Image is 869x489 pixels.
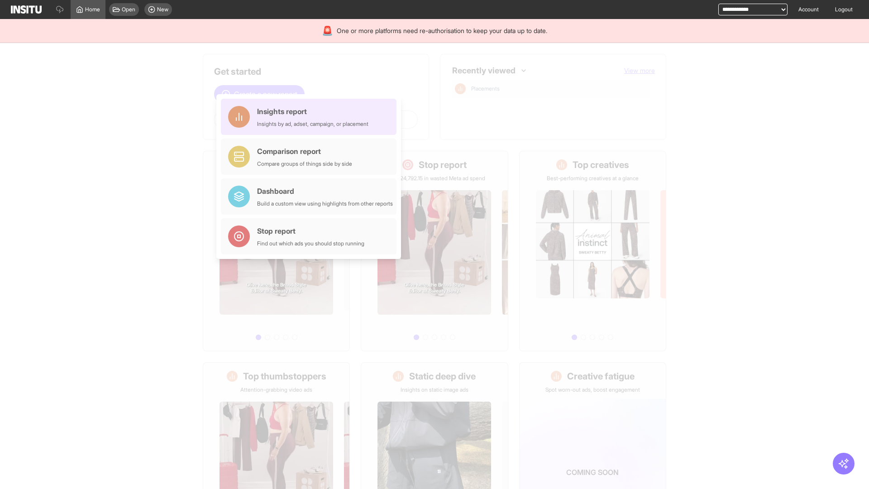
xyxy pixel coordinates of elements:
div: Comparison report [257,146,352,157]
span: Home [85,6,100,13]
div: Dashboard [257,186,393,197]
span: Open [122,6,135,13]
div: Build a custom view using highlights from other reports [257,200,393,207]
div: Compare groups of things side by side [257,160,352,168]
span: One or more platforms need re-authorisation to keep your data up to date. [337,26,547,35]
span: New [157,6,168,13]
div: Find out which ads you should stop running [257,240,364,247]
div: 🚨 [322,24,333,37]
div: Insights by ad, adset, campaign, or placement [257,120,368,128]
div: Insights report [257,106,368,117]
div: Stop report [257,225,364,236]
img: Logo [11,5,42,14]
